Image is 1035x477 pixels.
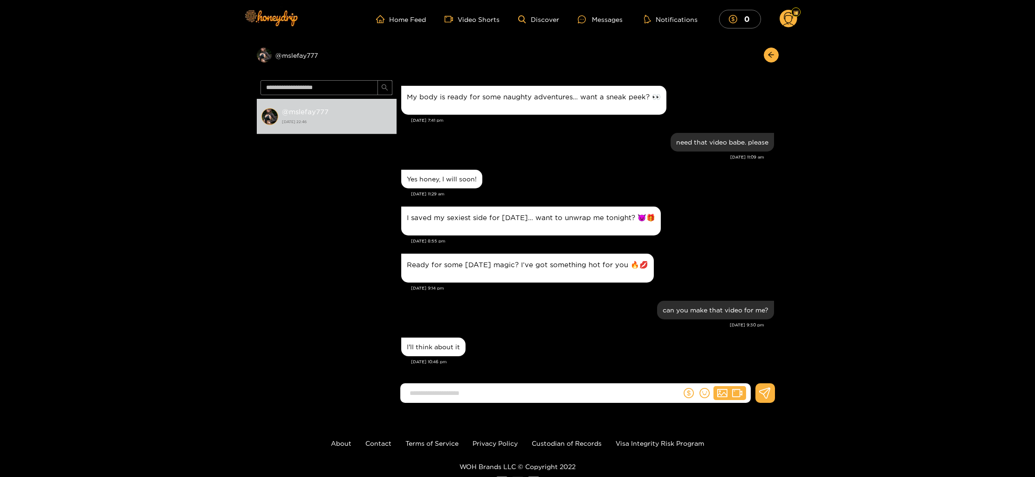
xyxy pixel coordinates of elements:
span: picture [717,388,727,398]
div: [DATE] 8:55 pm [411,238,774,244]
div: Sep. 12, 7:41 pm [401,86,666,115]
a: Visa Integrity Risk Program [616,440,704,447]
button: Notifications [641,14,700,24]
button: picturevideo-camera [713,386,746,400]
a: Home Feed [376,15,426,23]
a: Contact [365,440,391,447]
div: Sep. 15, 9:30 pm [657,301,774,319]
span: video-camera [732,388,742,398]
div: [DATE] 11:29 am [411,191,774,197]
a: Custodian of Records [532,440,602,447]
div: Messages [578,14,623,25]
p: My body is ready for some naughty adventures… want a sneak peek? 👀 [407,91,661,102]
span: video-camera [445,15,458,23]
span: arrow-left [768,51,775,59]
span: dollar [729,15,742,23]
a: Terms of Service [405,440,459,447]
div: Sep. 13, 11:09 am [671,133,774,152]
button: arrow-left [764,48,779,62]
div: Sep. 13, 8:55 pm [401,207,661,235]
div: can you make that video for me? [663,306,768,314]
button: search [377,80,392,95]
span: smile [699,388,710,398]
div: [DATE] 11:09 am [401,154,764,160]
button: dollar [682,386,696,400]
div: [DATE] 9:30 pm [401,322,764,328]
span: home [376,15,389,23]
strong: [DATE] 22:46 [282,118,392,126]
a: Privacy Policy [473,440,518,447]
div: Sep. 15, 10:46 pm [401,338,466,356]
p: I saved my sexiest side for [DATE]… want to unwrap me tonight? 😈🎁 [407,212,655,223]
p: Ready for some [DATE] magic? I’ve got something hot for you 🔥💋 [407,259,648,270]
a: Discover [518,15,559,23]
span: dollar [684,388,694,398]
button: 0 [719,10,761,28]
img: conversation [261,108,278,125]
strong: @ mslefay777 [282,108,329,116]
div: Sep. 13, 11:29 am [401,170,482,188]
mark: 0 [743,14,751,24]
div: need that video babe. please [676,138,768,146]
div: Yes honey, I will soon! [407,175,477,183]
div: Sep. 15, 9:14 pm [401,254,654,283]
div: [DATE] 9:14 pm [411,285,774,291]
div: [DATE] 10:46 pm [411,359,774,365]
img: Fan Level [793,10,799,15]
div: I'll think about it [407,343,460,351]
div: @mslefay777 [257,48,397,62]
a: About [331,440,351,447]
div: [DATE] 7:41 pm [411,117,774,124]
span: search [381,84,388,92]
a: Video Shorts [445,15,500,23]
